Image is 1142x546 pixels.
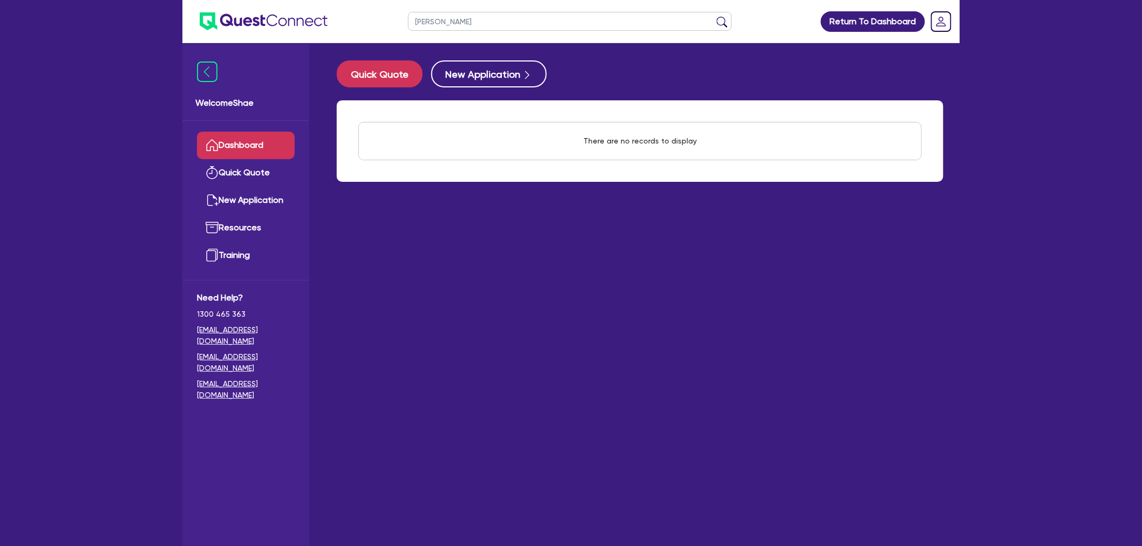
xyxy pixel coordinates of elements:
a: New Application [197,187,295,214]
img: quick-quote [206,166,219,179]
a: Quick Quote [337,60,431,87]
span: 1300 465 363 [197,309,295,320]
img: new-application [206,194,219,207]
a: [EMAIL_ADDRESS][DOMAIN_NAME] [197,324,295,347]
div: There are no records to display [570,122,710,160]
a: [EMAIL_ADDRESS][DOMAIN_NAME] [197,378,295,401]
a: Training [197,242,295,269]
a: [EMAIL_ADDRESS][DOMAIN_NAME] [197,351,295,374]
img: training [206,249,219,262]
span: Need Help? [197,291,295,304]
a: Dropdown toggle [927,8,955,36]
img: resources [206,221,219,234]
input: Search by name, application ID or mobile number... [408,12,732,31]
a: Quick Quote [197,159,295,187]
img: icon-menu-close [197,62,217,82]
a: Return To Dashboard [821,11,925,32]
a: Resources [197,214,295,242]
a: Dashboard [197,132,295,159]
button: New Application [431,60,547,87]
span: Welcome Shae [195,97,296,110]
img: quest-connect-logo-blue [200,12,328,30]
button: Quick Quote [337,60,423,87]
